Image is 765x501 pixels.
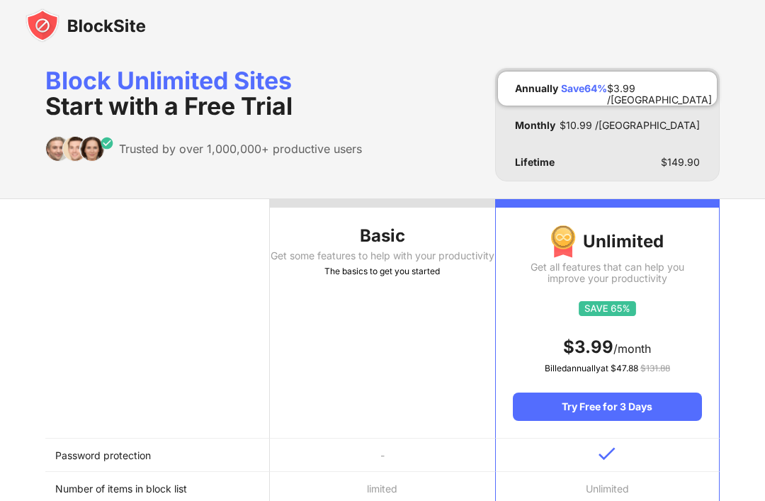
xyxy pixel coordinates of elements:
td: Password protection [45,439,270,472]
img: trusted-by.svg [45,136,114,162]
div: Save 64 % [561,83,607,94]
div: /month [513,336,702,359]
div: Block Unlimited Sites [45,68,362,119]
div: Monthly [515,120,555,131]
div: Billed annually at $ 47.88 [513,361,702,376]
img: blocksite-icon-black.svg [25,9,146,43]
div: Get all features that can help you improve your productivity [513,261,702,284]
div: Try Free for 3 Days [513,393,702,421]
div: $ 10.99 /[GEOGRAPHIC_DATA] [560,120,700,131]
span: $ 131.88 [640,363,670,373]
div: $ 3.99 /[GEOGRAPHIC_DATA] [607,83,712,94]
div: Trusted by over 1,000,000+ productive users [119,142,362,156]
div: The basics to get you started [270,264,494,278]
div: Basic [270,225,494,247]
div: $ 149.90 [661,157,700,168]
div: Get some features to help with your productivity [270,250,494,261]
div: Lifetime [515,157,555,168]
img: img-premium-medal [550,225,576,259]
div: Annually [515,83,558,94]
span: $ 3.99 [563,337,613,357]
img: v-blue.svg [599,447,616,461]
td: - [270,439,494,472]
img: save65.svg [579,301,636,316]
span: Start with a Free Trial [45,91,293,120]
div: Unlimited [513,225,702,259]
